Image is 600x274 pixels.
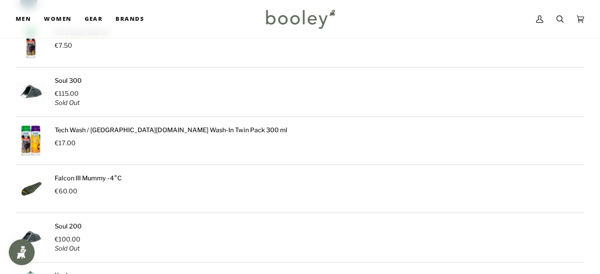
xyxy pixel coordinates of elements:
img: Easy Camp Falcon III Mummy -4°C Green - Booley Galway [16,174,46,204]
span: €60.00 [55,187,77,195]
img: Nikwax Tech Wash 300ml - Booley Galway [16,28,46,59]
img: Vango Soul 300 - Booley Galway [16,76,46,108]
span: €100.00 [55,235,80,243]
img: Vango Soul 200 - Booley Galway [16,222,46,254]
a: Soul 200 [55,222,82,230]
span: Men [16,15,31,23]
a: Soul 300 [55,77,82,85]
span: Women [44,15,71,23]
em: Sold Out [55,245,80,252]
span: €115.00 [55,90,79,98]
span: €17.00 [55,139,76,147]
a: Falcon III Mummy -4°C [55,174,122,182]
iframe: Button to open loyalty program pop-up [9,239,35,265]
span: €7.50 [55,42,72,49]
span: Brands [115,15,144,23]
em: Sold Out [55,99,80,107]
img: Nikwax Tech Wash / TX.Direct Wash-In Twin Pack 300ml - Booley Galway [16,126,46,156]
img: Booley [262,7,338,32]
a: Tech Wash / [GEOGRAPHIC_DATA][DOMAIN_NAME] Wash-In Twin Pack 300 ml [55,126,287,134]
span: Gear [85,15,103,23]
